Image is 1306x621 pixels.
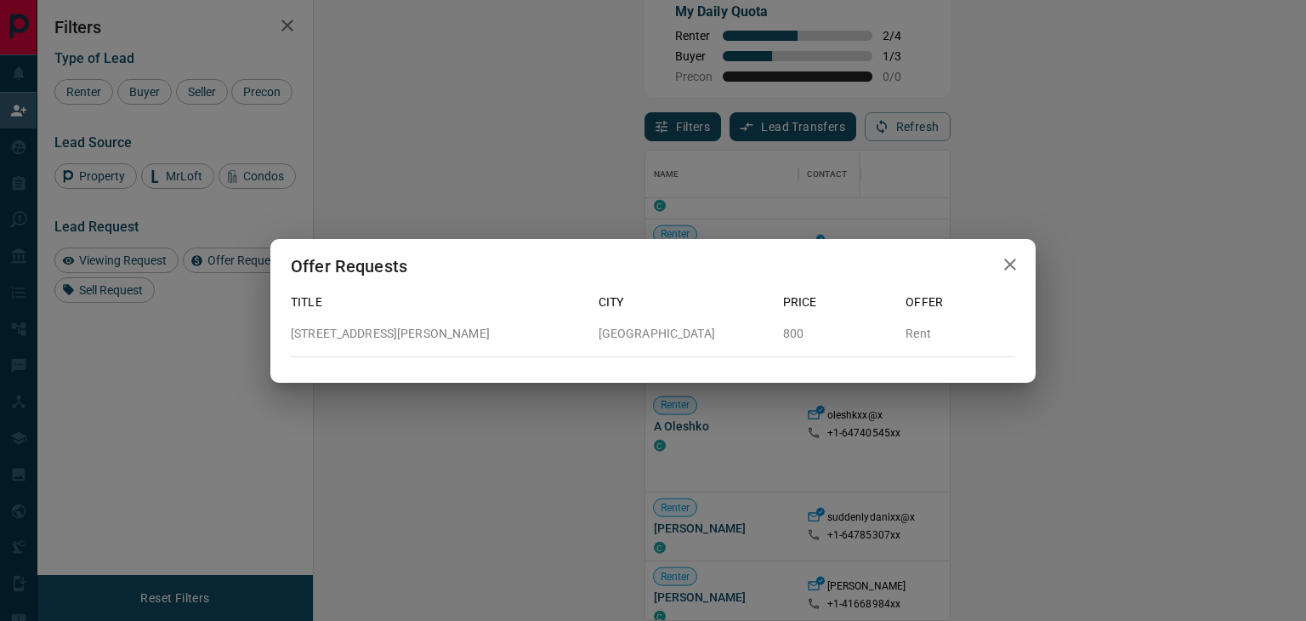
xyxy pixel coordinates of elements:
h2: Offer Requests [270,239,428,293]
p: City [599,293,769,311]
p: Title [291,293,585,311]
p: Offer [906,293,1015,311]
p: [STREET_ADDRESS][PERSON_NAME] [291,325,585,343]
p: Rent [906,325,1015,343]
p: 800 [783,325,893,343]
p: [GEOGRAPHIC_DATA] [599,325,769,343]
p: Price [783,293,893,311]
